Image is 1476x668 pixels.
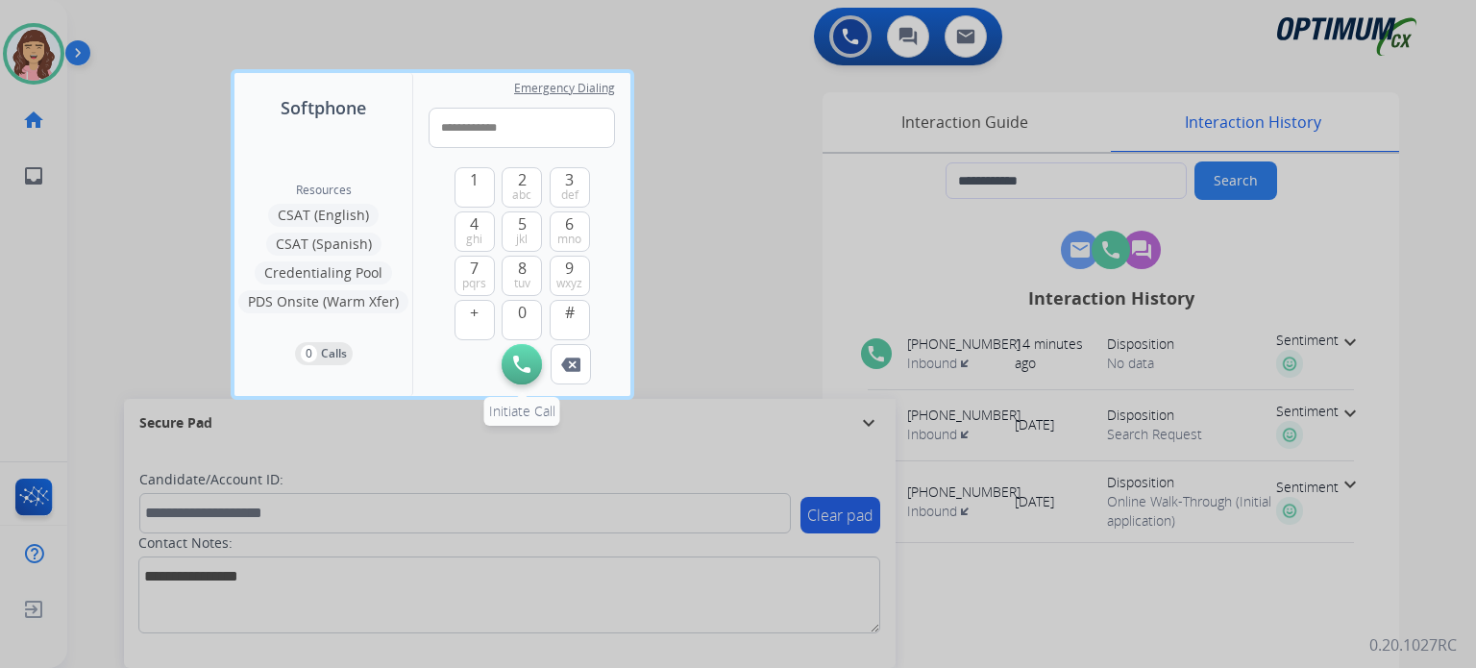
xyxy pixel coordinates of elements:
span: pqrs [462,276,486,291]
img: call-button [513,356,530,373]
p: Calls [321,345,347,362]
span: 7 [470,257,479,280]
span: 0 [518,301,527,324]
button: CSAT (English) [268,204,379,227]
span: Emergency Dialing [514,81,615,96]
span: def [561,187,578,203]
p: 0 [301,345,317,362]
button: 4ghi [455,211,495,252]
button: 5jkl [502,211,542,252]
span: tuv [514,276,530,291]
span: 3 [565,168,574,191]
span: 9 [565,257,574,280]
button: Initiate Call [502,344,542,384]
button: # [550,300,590,340]
span: 6 [565,212,574,235]
button: PDS Onsite (Warm Xfer) [238,290,408,313]
span: jkl [516,232,528,247]
span: 5 [518,212,527,235]
span: Resources [296,183,352,198]
span: mno [557,232,581,247]
span: # [565,301,575,324]
button: 3def [550,167,590,208]
button: 0Calls [295,342,353,365]
span: abc [512,187,531,203]
button: Credentialing Pool [255,261,392,285]
span: + [470,301,479,324]
span: ghi [466,232,482,247]
button: 1 [455,167,495,208]
span: 1 [470,168,479,191]
img: call-button [561,358,580,372]
button: 2abc [502,167,542,208]
span: 8 [518,257,527,280]
span: 4 [470,212,479,235]
span: wxyz [556,276,582,291]
p: 0.20.1027RC [1369,633,1457,656]
button: 0 [502,300,542,340]
span: Initiate Call [489,402,555,420]
button: 9wxyz [550,256,590,296]
button: CSAT (Spanish) [266,233,381,256]
button: + [455,300,495,340]
button: 8tuv [502,256,542,296]
button: 7pqrs [455,256,495,296]
button: 6mno [550,211,590,252]
span: Softphone [281,94,366,121]
span: 2 [518,168,527,191]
